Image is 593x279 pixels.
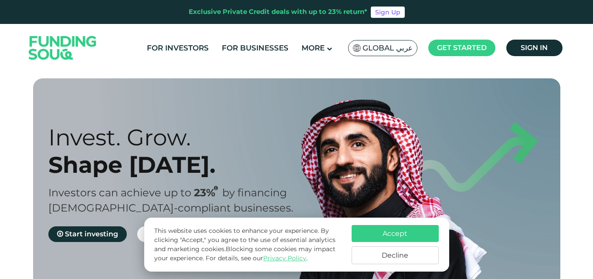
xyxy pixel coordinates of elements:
span: Start investing [65,230,118,238]
div: Invest. Grow. [48,124,312,151]
a: For Investors [145,41,211,55]
span: For details, see our . [206,254,308,262]
p: This website uses cookies to enhance your experience. By clicking "Accept," you agree to the use ... [154,226,342,263]
span: Global عربي [363,43,413,53]
a: Get funded [137,226,203,242]
span: 23% [194,186,222,199]
span: Sign in [521,44,548,52]
a: Sign in [506,40,563,56]
a: Sign Up [371,7,405,18]
a: Privacy Policy [263,254,306,262]
span: More [302,44,325,52]
button: Accept [352,225,439,242]
i: 23% IRR (expected) ~ 15% Net yield (expected) [214,186,218,191]
button: Decline [352,246,439,264]
div: Exclusive Private Credit deals with up to 23% return* [189,7,367,17]
span: Blocking some cookies may impact your experience. [154,245,335,262]
div: Shape [DATE]. [48,151,312,178]
a: Start investing [48,226,127,242]
img: SA Flag [353,44,361,52]
img: Logo [20,26,105,70]
a: For Businesses [220,41,291,55]
span: Get started [437,44,487,52]
span: Investors can achieve up to [48,186,191,199]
